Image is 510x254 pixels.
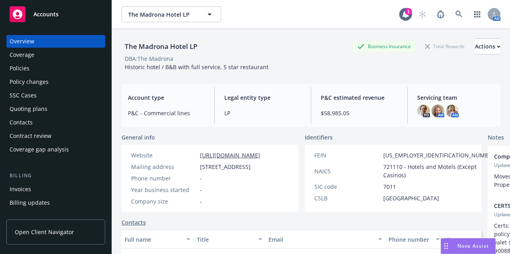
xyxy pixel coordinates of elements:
[131,197,197,206] div: Company size
[432,105,444,117] img: photo
[197,235,254,244] div: Title
[15,228,74,236] span: Open Client Navigator
[10,130,51,142] div: Contract review
[128,93,205,102] span: Account type
[405,8,412,15] div: 1
[122,6,221,22] button: The Madrona Hotel LP
[10,196,50,209] div: Billing updates
[6,210,105,223] a: Account charges
[441,238,496,254] button: Nova Assist
[6,130,105,142] a: Contract review
[314,182,380,191] div: SIC code
[6,48,105,61] a: Coverage
[383,182,396,191] span: 7011
[446,235,469,244] div: Key contact
[6,196,105,209] a: Billing updates
[131,163,197,171] div: Mailing address
[6,116,105,129] a: Contacts
[200,186,202,194] span: -
[10,35,34,48] div: Overview
[224,93,301,102] span: Legal entity type
[33,11,59,17] span: Accounts
[200,151,260,159] a: [URL][DOMAIN_NAME]
[383,163,497,179] span: 721110 - Hotels and Motels (Except Casinos)
[10,62,29,75] div: Policies
[475,39,500,54] button: Actions
[131,151,197,159] div: Website
[314,151,380,159] div: FEIN
[6,62,105,75] a: Policies
[446,105,459,117] img: photo
[6,103,105,115] a: Quoting plans
[314,194,380,202] div: CSLB
[10,103,47,115] div: Quoting plans
[6,143,105,156] a: Coverage gap analysis
[469,6,485,22] a: Switch app
[125,54,173,63] div: DBA: The Madrona
[475,39,500,54] div: Actions
[128,10,197,19] span: The Madrona Hotel LP
[321,93,398,102] span: P&C estimated revenue
[122,133,155,142] span: General info
[125,235,182,244] div: Full name
[125,63,269,71] span: Historic hotel / B&B with full service, 5 star restaurant
[194,230,266,249] button: Title
[10,143,69,156] div: Coverage gap analysis
[200,163,251,171] span: [STREET_ADDRESS]
[443,230,481,249] button: Key contact
[128,109,205,117] span: P&C - Commercial lines
[131,186,197,194] div: Year business started
[305,133,333,142] span: Identifiers
[417,105,430,117] img: photo
[6,172,105,180] div: Billing
[224,109,301,117] span: LP
[451,6,467,22] a: Search
[10,89,37,102] div: SSC Cases
[6,183,105,196] a: Invoices
[122,230,194,249] button: Full name
[6,76,105,88] a: Policy changes
[388,235,431,244] div: Phone number
[200,197,202,206] span: -
[314,167,380,175] div: NAICS
[433,6,449,22] a: Report a Bug
[269,235,373,244] div: Email
[122,41,200,52] div: The Madrona Hotel LP
[353,41,415,51] div: Business Insurance
[200,174,202,182] span: -
[10,210,54,223] div: Account charges
[414,6,430,22] a: Start snowing
[265,230,385,249] button: Email
[321,109,398,117] span: $58,985.05
[122,218,146,227] a: Contacts
[421,41,469,51] div: Total Rewards
[10,48,34,61] div: Coverage
[131,174,197,182] div: Phone number
[10,183,31,196] div: Invoices
[6,35,105,48] a: Overview
[10,116,33,129] div: Contacts
[6,89,105,102] a: SSC Cases
[488,133,504,143] span: Notes
[385,230,443,249] button: Phone number
[441,238,451,254] div: Drag to move
[383,151,497,159] span: [US_EMPLOYER_IDENTIFICATION_NUMBER]
[417,93,494,102] span: Servicing team
[10,76,49,88] div: Policy changes
[383,194,439,202] span: [GEOGRAPHIC_DATA]
[6,3,105,25] a: Accounts
[457,242,489,249] span: Nova Assist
